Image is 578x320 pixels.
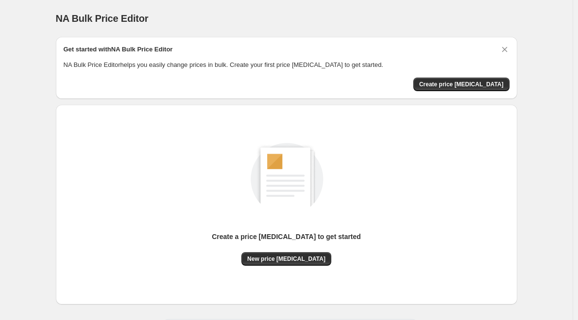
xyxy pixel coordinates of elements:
[500,45,510,54] button: Dismiss card
[64,60,510,70] p: NA Bulk Price Editor helps you easily change prices in bulk. Create your first price [MEDICAL_DAT...
[419,80,504,88] span: Create price [MEDICAL_DATA]
[56,13,149,24] span: NA Bulk Price Editor
[413,78,510,91] button: Create price change job
[64,45,173,54] h2: Get started with NA Bulk Price Editor
[212,232,361,241] p: Create a price [MEDICAL_DATA] to get started
[247,255,325,263] span: New price [MEDICAL_DATA]
[241,252,331,266] button: New price [MEDICAL_DATA]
